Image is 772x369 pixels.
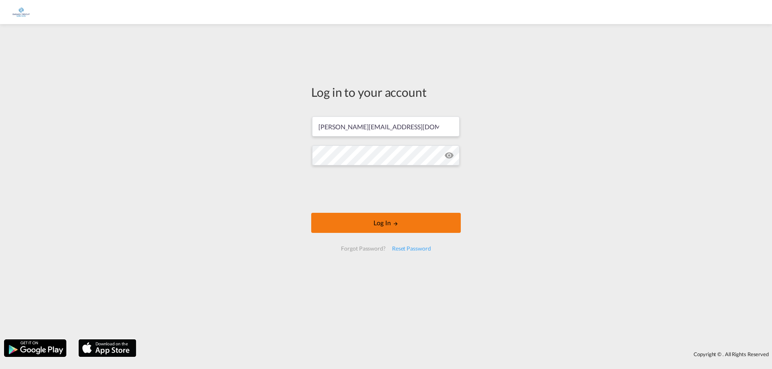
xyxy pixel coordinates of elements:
[311,84,461,100] div: Log in to your account
[325,173,447,205] iframe: reCAPTCHA
[444,151,454,160] md-icon: icon-eye-off
[140,347,772,361] div: Copyright © . All Rights Reserved
[338,241,388,256] div: Forgot Password?
[12,3,30,21] img: 6a2c35f0b7c411ef99d84d375d6e7407.jpg
[389,241,434,256] div: Reset Password
[78,338,137,358] img: apple.png
[311,213,461,233] button: LOGIN
[3,338,67,358] img: google.png
[312,116,460,137] input: Enter email/phone number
